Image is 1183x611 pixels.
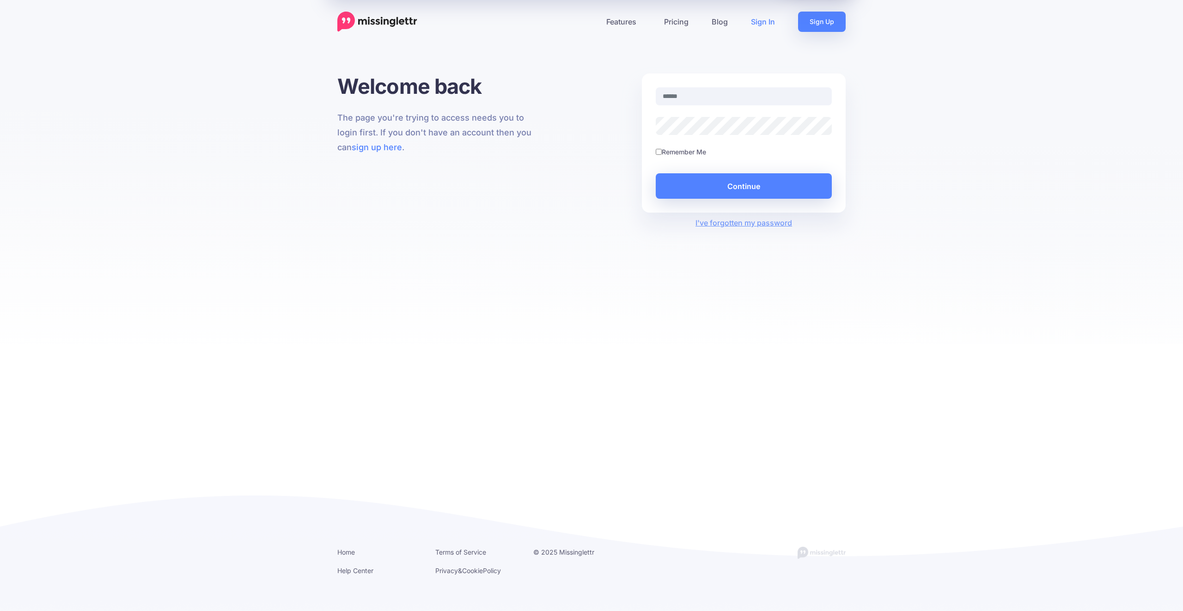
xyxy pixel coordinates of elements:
a: Features [595,12,652,32]
a: Blog [700,12,739,32]
a: Sign Up [798,12,846,32]
a: sign up here [352,142,402,152]
li: © 2025 Missinglettr [533,546,617,558]
a: Cookie [462,567,483,574]
li: & Policy [435,565,519,576]
h1: Welcome back [337,73,541,99]
a: I've forgotten my password [695,218,792,227]
a: Privacy [435,567,458,574]
p: The page you're trying to access needs you to login first. If you don't have an account then you ... [337,110,541,155]
a: Sign In [739,12,787,32]
a: Help Center [337,567,373,574]
a: Terms of Service [435,548,486,556]
a: Pricing [652,12,700,32]
label: Remember Me [662,147,706,157]
button: Continue [656,173,832,199]
a: Home [337,548,355,556]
